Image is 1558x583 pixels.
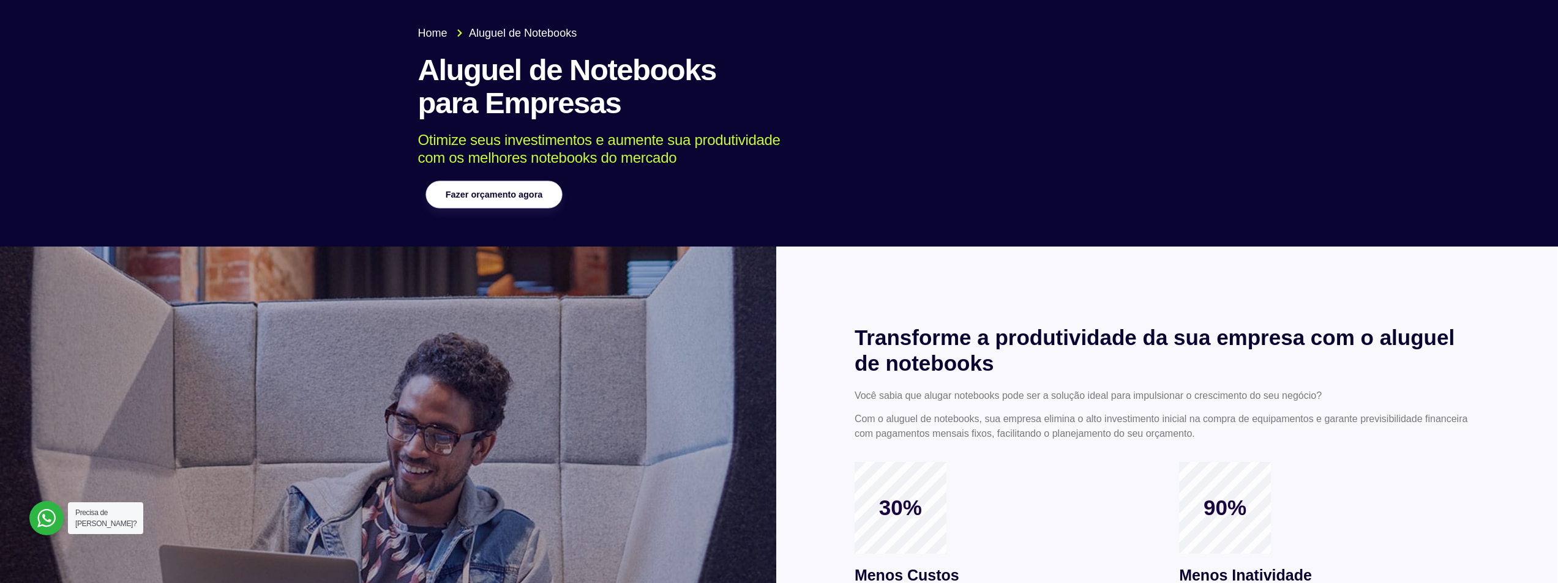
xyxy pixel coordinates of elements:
[466,25,577,42] span: Aluguel de Notebooks
[445,190,542,199] span: Fazer orçamento agora
[418,132,1123,167] p: Otimize seus investimentos e aumente sua produtividade com os melhores notebooks do mercado
[75,508,137,528] span: Precisa de [PERSON_NAME]?
[855,495,946,521] span: 30%
[418,25,448,42] span: Home
[418,54,1140,120] h1: Aluguel de Notebooks para Empresas
[1179,495,1271,521] span: 90%
[855,325,1480,376] h2: Transforme a produtividade da sua empresa com o aluguel de notebooks
[1338,426,1558,583] iframe: Chat Widget
[855,412,1480,441] p: Com o aluguel de notebooks, sua empresa elimina o alto investimento inicial na compra de equipame...
[425,181,562,209] a: Fazer orçamento agora
[855,388,1480,403] p: Você sabia que alugar notebooks pode ser a solução ideal para impulsionar o crescimento do seu ne...
[1338,426,1558,583] div: Widget de chat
